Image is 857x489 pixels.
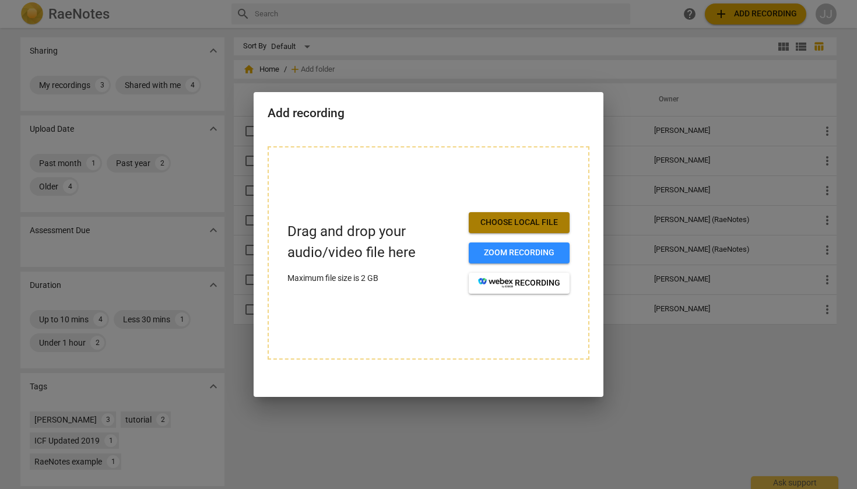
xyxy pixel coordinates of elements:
[478,247,560,259] span: Zoom recording
[469,212,570,233] button: Choose local file
[469,273,570,294] button: recording
[478,217,560,228] span: Choose local file
[287,221,459,262] p: Drag and drop your audio/video file here
[268,106,589,121] h2: Add recording
[287,272,459,284] p: Maximum file size is 2 GB
[469,242,570,263] button: Zoom recording
[478,277,560,289] span: recording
